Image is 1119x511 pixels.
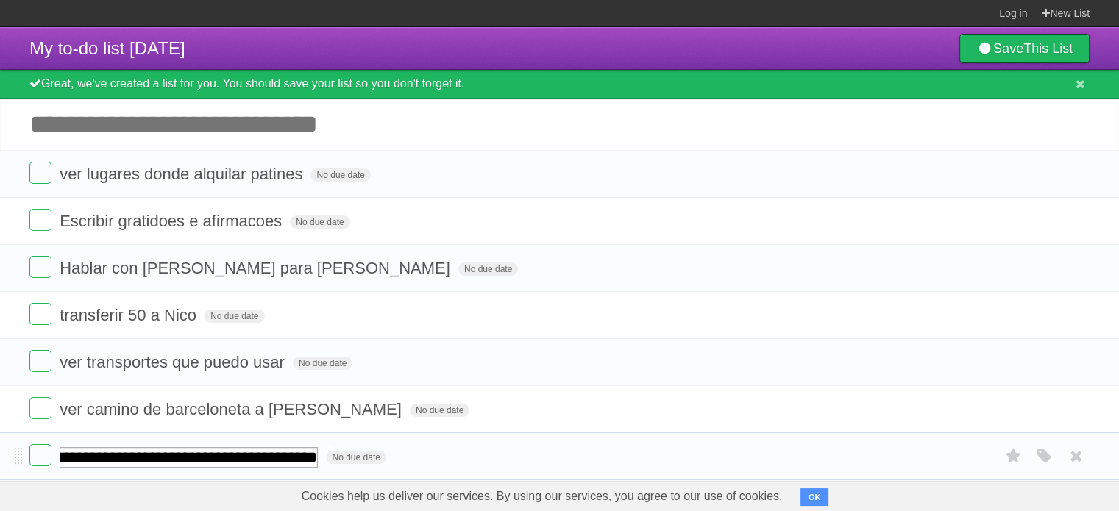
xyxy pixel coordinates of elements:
[60,259,454,277] span: Hablar con [PERSON_NAME] para [PERSON_NAME]
[310,168,370,182] span: No due date
[29,256,51,278] label: Done
[205,310,264,323] span: No due date
[60,400,405,418] span: ver camino de barceloneta a [PERSON_NAME]
[60,165,306,183] span: ver lugares donde alquilar patines
[29,162,51,184] label: Done
[29,303,51,325] label: Done
[458,262,518,276] span: No due date
[293,357,352,370] span: No due date
[29,397,51,419] label: Done
[959,34,1090,63] a: SaveThis List
[60,212,285,230] span: Escribir gratidoes e afirmacoes
[1000,444,1028,468] label: Star task
[410,404,469,417] span: No due date
[60,306,200,324] span: transferir 50 a Nico
[29,38,185,58] span: My to-do list [DATE]
[29,350,51,372] label: Done
[287,482,797,511] span: Cookies help us deliver our services. By using our services, you agree to our use of cookies.
[60,353,288,371] span: ver transportes que puedo usar
[1023,41,1073,56] b: This List
[326,451,386,464] span: No due date
[29,444,51,466] label: Done
[29,209,51,231] label: Done
[800,488,829,506] button: OK
[290,215,349,229] span: No due date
